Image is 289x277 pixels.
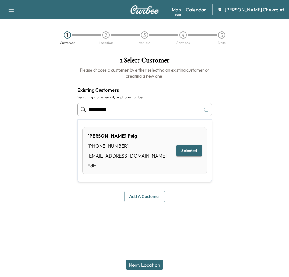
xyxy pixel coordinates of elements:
[87,142,167,149] div: [PHONE_NUMBER]
[87,152,167,159] div: [EMAIL_ADDRESS][DOMAIN_NAME]
[77,86,212,94] h4: Existing Customers
[77,95,212,100] label: Search by name, email, or phone number
[87,162,167,169] a: Edit
[176,41,190,45] div: Services
[77,67,212,79] h6: Please choose a customer by either selecting an existing customer or creating a new one.
[130,5,159,14] img: Curbee Logo
[218,41,226,45] div: Date
[126,260,163,270] button: Next: Location
[99,41,113,45] div: Location
[139,41,150,45] div: Vehicle
[87,132,167,139] div: [PERSON_NAME] Puig
[225,6,284,13] span: [PERSON_NAME] Chevrolet
[186,6,206,13] a: Calendar
[124,191,165,202] button: Add a customer
[179,31,187,39] div: 4
[141,31,148,39] div: 3
[77,57,212,67] h1: 1 . Select Customer
[172,6,181,13] a: MapBeta
[64,31,71,39] div: 1
[102,31,110,39] div: 2
[175,12,181,17] div: Beta
[218,31,225,39] div: 5
[60,41,75,45] div: Customer
[176,145,202,156] button: Selected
